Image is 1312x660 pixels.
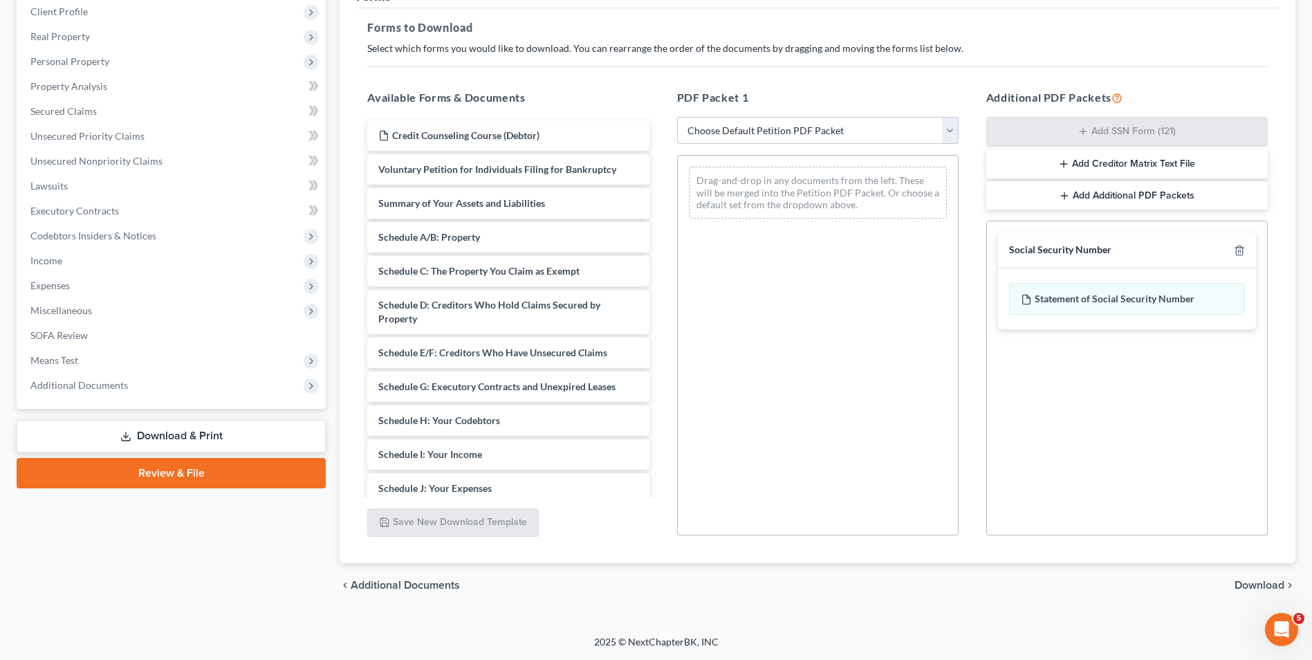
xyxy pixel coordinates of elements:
span: SOFA Review [30,329,88,341]
div: 2025 © NextChapterBK, INC [262,635,1051,660]
span: Unsecured Priority Claims [30,130,145,142]
a: Review & File [17,458,326,488]
a: SOFA Review [19,323,326,348]
h5: Forms to Download [367,19,1268,36]
span: Expenses [30,279,70,291]
div: Drag-and-drop in any documents from the left. These will be merged into the Petition PDF Packet. ... [689,167,947,219]
span: Client Profile [30,6,88,17]
button: Add Creditor Matrix Text File [986,149,1268,178]
h5: Available Forms & Documents [367,89,649,106]
span: Summary of Your Assets and Liabilities [378,197,545,209]
span: Schedule A/B: Property [378,231,480,243]
span: Schedule E/F: Creditors Who Have Unsecured Claims [378,347,607,358]
span: Property Analysis [30,80,107,92]
h5: PDF Packet 1 [677,89,959,106]
button: Add Additional PDF Packets [986,181,1268,210]
a: Lawsuits [19,174,326,199]
iframe: Intercom live chat [1265,613,1298,646]
span: Voluntary Petition for Individuals Filing for Bankruptcy [378,163,616,175]
i: chevron_left [340,580,351,591]
span: Means Test [30,354,78,366]
span: Income [30,255,62,266]
span: Lawsuits [30,180,68,192]
span: Unsecured Nonpriority Claims [30,155,163,167]
span: Real Property [30,30,90,42]
div: Social Security Number [1009,244,1111,257]
span: 5 [1293,613,1304,624]
span: Secured Claims [30,105,97,117]
span: Personal Property [30,55,109,67]
span: Additional Documents [351,580,460,591]
i: chevron_right [1284,580,1295,591]
span: Download [1235,580,1284,591]
span: Codebtors Insiders & Notices [30,230,156,241]
a: Executory Contracts [19,199,326,223]
span: Credit Counseling Course (Debtor) [392,129,539,141]
span: Schedule I: Your Income [378,448,482,460]
a: Unsecured Nonpriority Claims [19,149,326,174]
p: Select which forms you would like to download. You can rearrange the order of the documents by dr... [367,42,1268,55]
span: Schedule H: Your Codebtors [378,414,500,426]
div: Statement of Social Security Number [1009,283,1245,315]
span: Schedule C: The Property You Claim as Exempt [378,265,580,277]
a: Download & Print [17,420,326,452]
a: Unsecured Priority Claims [19,124,326,149]
a: chevron_left Additional Documents [340,580,460,591]
button: Save New Download Template [367,508,539,538]
button: Add SSN Form (121) [986,117,1268,147]
span: Executory Contracts [30,205,119,217]
span: Miscellaneous [30,304,92,316]
a: Secured Claims [19,99,326,124]
button: Download chevron_right [1235,580,1295,591]
span: Additional Documents [30,379,128,391]
span: Schedule G: Executory Contracts and Unexpired Leases [378,381,616,392]
span: Schedule D: Creditors Who Hold Claims Secured by Property [378,299,600,324]
span: Schedule J: Your Expenses [378,482,492,494]
h5: Additional PDF Packets [986,89,1268,106]
a: Property Analysis [19,74,326,99]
